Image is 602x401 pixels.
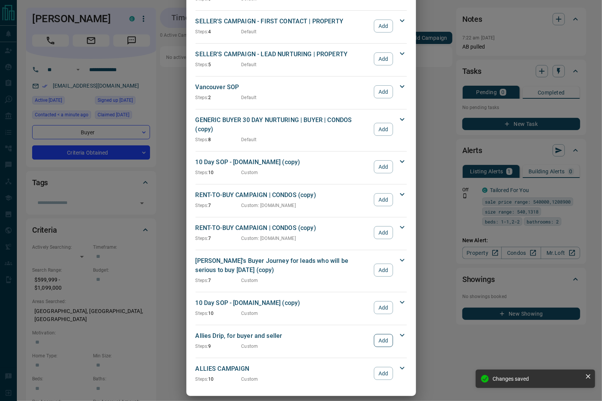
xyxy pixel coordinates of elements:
div: Changes saved [493,376,582,382]
p: 9 [196,343,241,350]
span: Steps: [196,344,209,349]
p: RENT-TO-BUY CAMPAIGN | CONDOS (copy) [196,223,370,233]
div: GENERIC BUYER 30 DAY NURTURING | BUYER | CONDOS (copy)Steps:8DefaultAdd [196,114,407,145]
p: Default [241,94,257,101]
div: [PERSON_NAME]'s Buyer Journey for leads who will be serious to buy [DATE] (copy)Steps:7CustomAdd [196,255,407,285]
div: RENT-TO-BUY CAMPAIGN | CONDOS (copy)Steps:7Custom: [DOMAIN_NAME]Add [196,189,407,210]
p: 10 Day SOP - [DOMAIN_NAME] (copy) [196,158,370,167]
p: 10 [196,169,241,176]
div: RENT-TO-BUY CAMPAIGN | CONDOS (copy)Steps:7Custom: [DOMAIN_NAME]Add [196,222,407,243]
button: Add [374,334,393,347]
span: Steps: [196,137,209,142]
p: RENT-TO-BUY CAMPAIGN | CONDOS (copy) [196,191,370,200]
span: Steps: [196,62,209,67]
button: Add [374,85,393,98]
p: Allies Drip, for buyer and seller [196,331,370,341]
button: Add [374,193,393,206]
p: SELLER'S CAMPAIGN - LEAD NURTURING | PROPERTY [196,50,370,59]
p: 7 [196,277,241,284]
p: Custom [241,310,258,317]
span: Steps: [196,236,209,241]
p: 10 Day SOP - [DOMAIN_NAME] (copy) [196,298,370,308]
p: GENERIC BUYER 30 DAY NURTURING | BUYER | CONDOS (copy) [196,116,370,134]
p: Custom [241,343,258,350]
div: 10 Day SOP - [DOMAIN_NAME] (copy)Steps:10CustomAdd [196,297,407,318]
span: Steps: [196,377,209,382]
p: 5 [196,61,241,68]
div: Allies Drip, for buyer and sellerSteps:9CustomAdd [196,330,407,351]
button: Add [374,226,393,239]
div: 10 Day SOP - [DOMAIN_NAME] (copy)Steps:10CustomAdd [196,156,407,178]
p: SELLER'S CAMPAIGN - FIRST CONTACT | PROPERTY [196,17,370,26]
p: Vancouver SOP [196,83,370,92]
p: Default [241,61,257,68]
p: 7 [196,202,241,209]
span: Steps: [196,95,209,100]
p: 8 [196,136,241,143]
div: ALLIES CAMPAIGNSteps:10CustomAdd [196,363,407,384]
span: Steps: [196,170,209,175]
p: Default [241,136,257,143]
div: Vancouver SOPSteps:2DefaultAdd [196,81,407,103]
p: Custom : [DOMAIN_NAME] [241,235,296,242]
span: Steps: [196,203,209,208]
span: Steps: [196,278,209,283]
p: Custom [241,169,258,176]
p: Custom [241,376,258,383]
p: 2 [196,94,241,101]
p: Default [241,28,257,35]
div: SELLER'S CAMPAIGN - FIRST CONTACT | PROPERTYSteps:4DefaultAdd [196,15,407,37]
p: 10 [196,376,241,383]
span: Steps: [196,29,209,34]
p: Custom : [DOMAIN_NAME] [241,202,296,209]
span: Steps: [196,311,209,316]
p: 4 [196,28,241,35]
button: Add [374,367,393,380]
p: Custom [241,277,258,284]
button: Add [374,52,393,65]
div: SELLER'S CAMPAIGN - LEAD NURTURING | PROPERTYSteps:5DefaultAdd [196,48,407,70]
button: Add [374,264,393,277]
p: [PERSON_NAME]'s Buyer Journey for leads who will be serious to buy [DATE] (copy) [196,256,370,275]
button: Add [374,20,393,33]
p: ALLIES CAMPAIGN [196,364,370,373]
button: Add [374,160,393,173]
p: 10 [196,310,241,317]
p: 7 [196,235,241,242]
button: Add [374,301,393,314]
button: Add [374,123,393,136]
